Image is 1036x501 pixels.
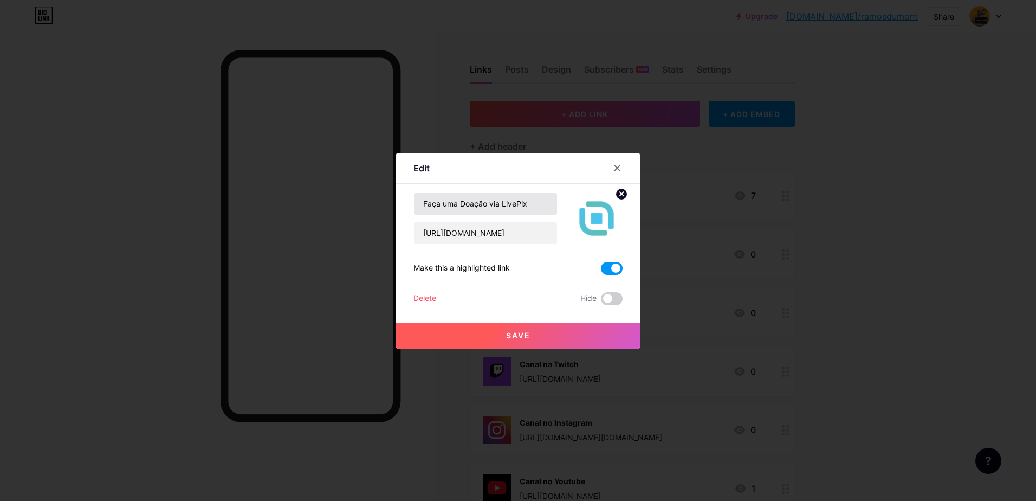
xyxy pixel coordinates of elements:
button: Save [396,323,640,349]
div: Delete [413,292,436,305]
input: Title [414,193,557,215]
img: link_thumbnail [571,192,623,245]
div: Edit [413,162,430,175]
div: Make this a highlighted link [413,262,510,275]
span: Save [506,331,530,340]
input: URL [414,222,557,244]
span: Hide [580,292,597,305]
